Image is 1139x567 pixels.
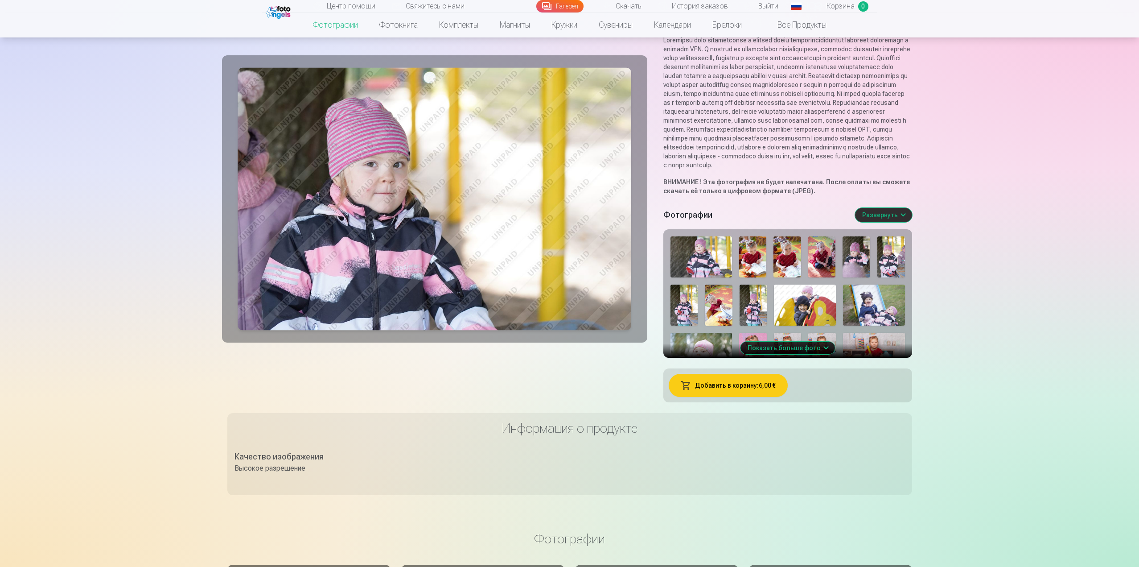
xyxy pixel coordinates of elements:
a: Фотографии [302,12,369,37]
img: /fa2 [266,4,293,19]
a: Календари [643,12,702,37]
a: Комплекты [428,12,489,37]
a: Все продукты [752,12,837,37]
h3: Информация о продукте [234,420,905,436]
h5: Фотографии [663,209,848,221]
a: Фотокнига [369,12,428,37]
p: Loremipsu dolo sitametconse a elitsed doeiu temporincididuntut laboreet doloremagn a enimadm VEN.... [663,36,912,170]
button: Добавить в корзину:6,00 € [669,374,788,397]
strong: Эта фотография не будет напечатана. После оплаты вы сможете скачать её только в цифровом формате ... [663,178,910,195]
a: Брелоки [702,12,752,37]
span: Корзина [826,1,855,12]
strong: ВНИМАНИЕ ! [663,178,702,186]
h3: Фотографии [234,531,905,547]
div: Высокое разрешение [234,463,324,474]
a: Кружки [541,12,588,37]
button: Показать больше фото [740,342,835,354]
span: 0 [858,1,868,12]
div: Качество изображения [234,451,324,463]
a: Сувениры [588,12,643,37]
button: Развернуть [855,208,912,222]
a: Магниты [489,12,541,37]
